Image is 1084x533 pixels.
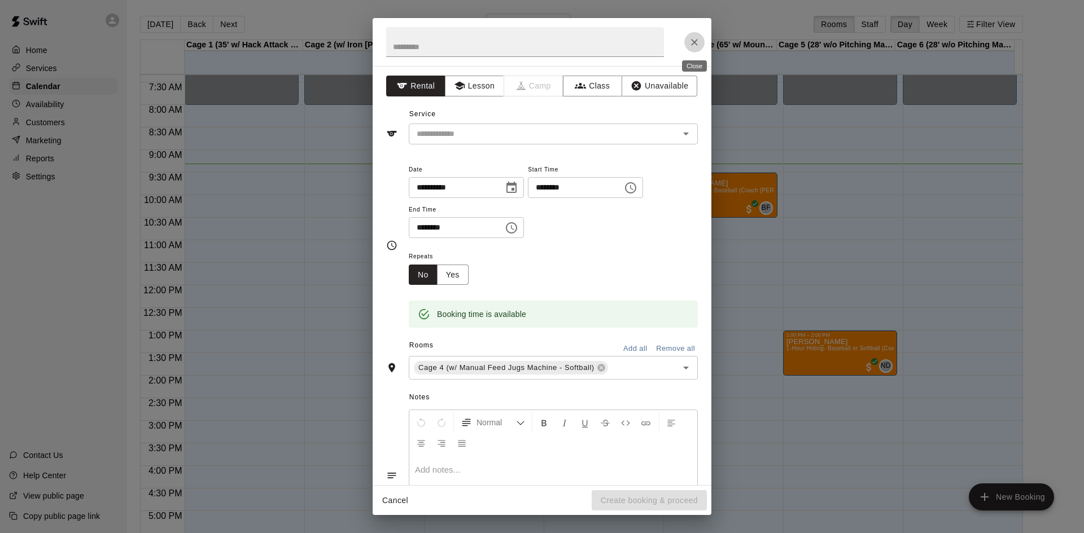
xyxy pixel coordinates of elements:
[504,76,563,96] span: Camps can only be created in the Services page
[682,60,707,72] div: Close
[414,361,608,375] div: Cage 4 (w/ Manual Feed Jugs Machine - Softball)
[528,162,643,178] span: Start Time
[575,412,595,433] button: Format Underline
[662,412,681,433] button: Left Align
[409,265,438,285] button: No
[412,433,431,453] button: Center Align
[563,76,622,96] button: Class
[409,110,436,118] span: Service
[500,217,523,239] button: Choose time, selected time is 2:30 PM
[653,340,698,358] button: Remove all
[437,304,526,324] div: Booking time is available
[414,362,599,373] span: Cage 4 (w/ Manual Feed Jugs Machine - Softball)
[386,76,445,96] button: Rental
[409,162,524,178] span: Date
[619,177,642,199] button: Choose time, selected time is 2:00 PM
[386,128,397,139] svg: Service
[412,412,431,433] button: Undo
[409,249,478,265] span: Repeats
[409,389,698,407] span: Notes
[477,417,516,428] span: Normal
[500,177,523,199] button: Choose date, selected date is Sep 13, 2025
[678,360,694,376] button: Open
[452,433,471,453] button: Justify Align
[636,412,655,433] button: Insert Link
[409,341,434,349] span: Rooms
[684,32,705,52] button: Close
[445,76,504,96] button: Lesson
[409,202,524,218] span: End Time
[386,240,397,251] svg: Timing
[616,412,635,433] button: Insert Code
[617,340,653,358] button: Add all
[386,362,397,373] svg: Rooms
[555,412,574,433] button: Format Italics
[596,412,615,433] button: Format Strikethrough
[432,412,451,433] button: Redo
[678,126,694,142] button: Open
[535,412,554,433] button: Format Bold
[437,265,469,285] button: Yes
[456,412,530,433] button: Formatting Options
[622,76,697,96] button: Unavailable
[377,490,413,511] button: Cancel
[432,433,451,453] button: Right Align
[409,265,469,285] div: outlined button group
[386,470,397,481] svg: Notes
